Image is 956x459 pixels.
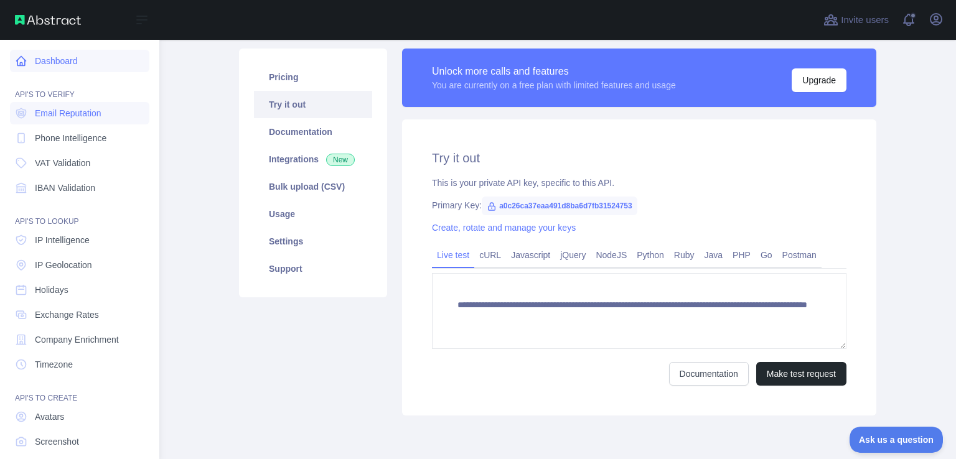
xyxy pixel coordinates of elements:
a: Support [254,255,372,282]
a: Try it out [254,91,372,118]
button: Invite users [821,10,891,30]
div: API'S TO VERIFY [10,75,149,100]
a: Python [632,245,669,265]
div: Primary Key: [432,199,846,211]
a: Postman [777,245,822,265]
span: Screenshot [35,435,79,448]
span: Holidays [35,284,68,296]
a: Pricing [254,63,372,91]
span: Email Reputation [35,107,101,119]
h2: Try it out [432,149,846,167]
div: API'S TO LOOKUP [10,202,149,226]
a: Documentation [254,118,372,146]
a: Screenshot [10,430,149,453]
span: Timezone [35,358,73,371]
div: Unlock more calls and features [432,64,676,79]
a: Email Reputation [10,102,149,124]
a: Documentation [669,362,749,386]
div: You are currently on a free plan with limited features and usage [432,79,676,91]
span: VAT Validation [35,157,90,169]
a: Timezone [10,353,149,376]
span: Invite users [841,13,889,27]
span: IBAN Validation [35,182,95,194]
button: Upgrade [792,68,846,92]
iframe: Toggle Customer Support [850,427,944,453]
img: Abstract API [15,15,81,25]
span: IP Geolocation [35,259,92,271]
a: IP Intelligence [10,229,149,251]
div: API'S TO CREATE [10,378,149,403]
span: Avatars [35,410,64,423]
a: Phone Intelligence [10,127,149,149]
a: cURL [474,245,506,265]
a: Avatars [10,406,149,428]
a: Live test [432,245,474,265]
a: Ruby [669,245,700,265]
div: This is your private API key, specific to this API. [432,177,846,189]
a: Dashboard [10,50,149,72]
span: IP Intelligence [35,234,90,246]
span: a0c26ca37eaa491d8ba6d7fb31524753 [482,197,637,215]
a: Integrations New [254,146,372,173]
a: IP Geolocation [10,254,149,276]
span: Company Enrichment [35,333,119,346]
a: NodeJS [591,245,632,265]
span: New [326,154,355,166]
a: Exchange Rates [10,304,149,326]
a: Create, rotate and manage your keys [432,223,576,233]
a: Settings [254,228,372,255]
a: Holidays [10,279,149,301]
a: Go [756,245,777,265]
span: Exchange Rates [35,308,99,321]
a: Usage [254,200,372,228]
a: Java [700,245,728,265]
a: PHP [728,245,756,265]
a: VAT Validation [10,152,149,174]
a: jQuery [555,245,591,265]
span: Phone Intelligence [35,132,106,144]
a: Javascript [506,245,555,265]
button: Make test request [756,362,846,386]
a: Bulk upload (CSV) [254,173,372,200]
a: Company Enrichment [10,328,149,351]
a: IBAN Validation [10,177,149,199]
